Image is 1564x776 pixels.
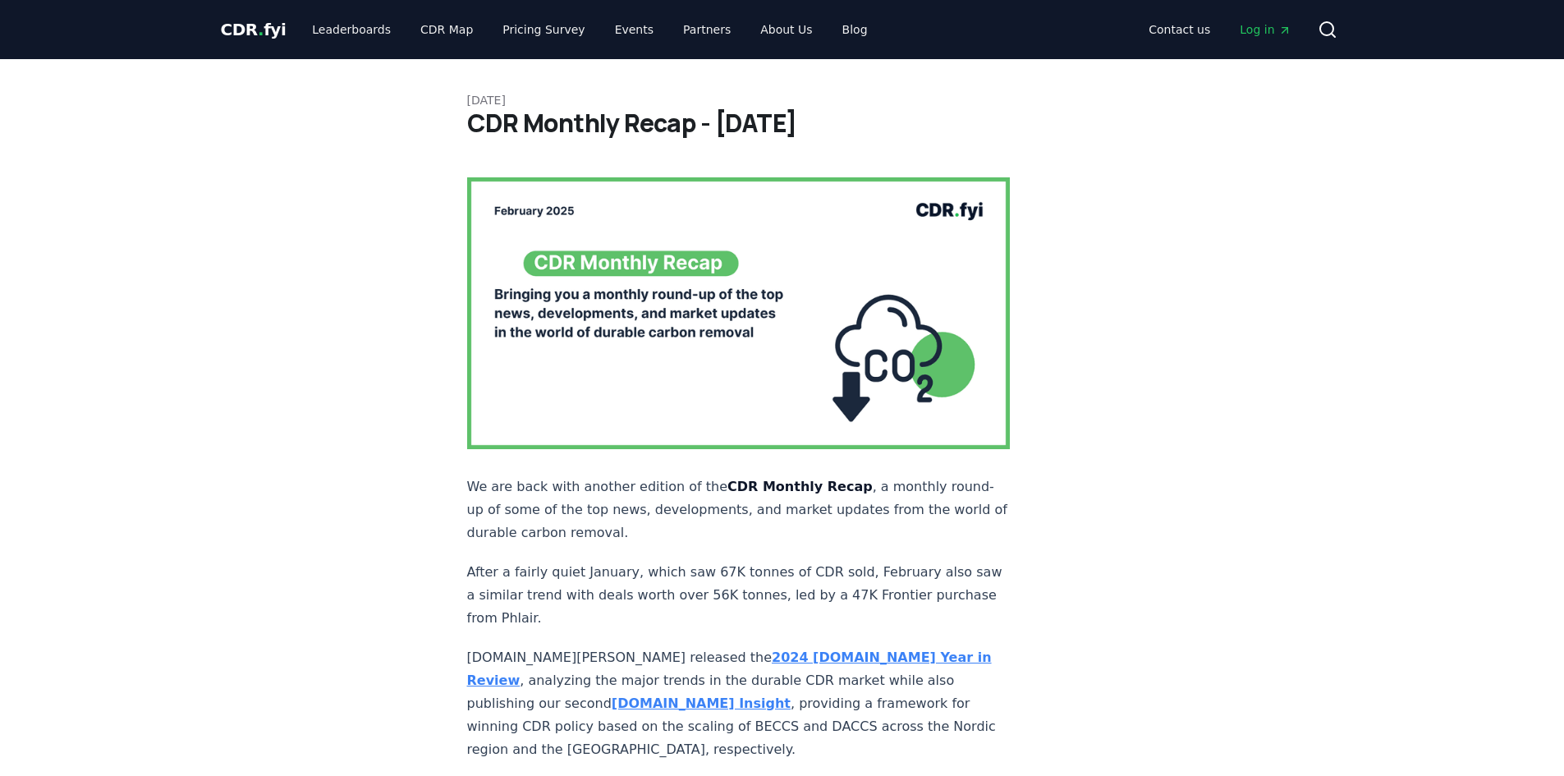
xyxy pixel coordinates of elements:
[467,92,1098,108] p: [DATE]
[1135,15,1304,44] nav: Main
[221,18,287,41] a: CDR.fyi
[1227,15,1304,44] a: Log in
[467,561,1011,630] p: After a fairly quiet January, which saw 67K tonnes of CDR sold, February also saw a similar trend...
[1240,21,1291,38] span: Log in
[727,479,873,494] strong: CDR Monthly Recap
[1135,15,1223,44] a: Contact us
[829,15,881,44] a: Blog
[489,15,598,44] a: Pricing Survey
[221,20,287,39] span: CDR fyi
[670,15,744,44] a: Partners
[467,646,1011,761] p: [DOMAIN_NAME][PERSON_NAME] released the , analyzing the major trends in the durable CDR market wh...
[299,15,880,44] nav: Main
[467,650,992,688] a: 2024 [DOMAIN_NAME] Year in Review
[467,475,1011,544] p: We are back with another edition of the , a monthly round-up of some of the top news, development...
[258,20,264,39] span: .
[612,696,791,711] a: [DOMAIN_NAME] Insight
[467,177,1011,449] img: blog post image
[747,15,825,44] a: About Us
[602,15,667,44] a: Events
[299,15,404,44] a: Leaderboards
[467,108,1098,138] h1: CDR Monthly Recap - [DATE]
[407,15,486,44] a: CDR Map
